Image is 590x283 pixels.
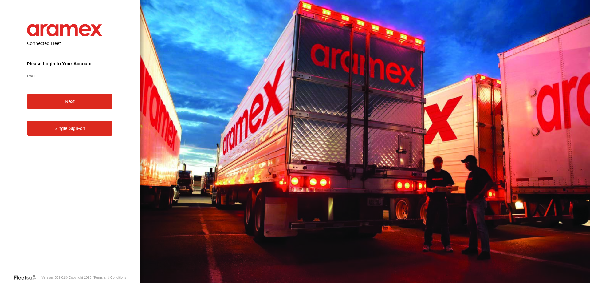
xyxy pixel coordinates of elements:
[65,276,126,279] div: © Copyright 2025 -
[27,94,113,109] button: Next
[13,274,41,281] a: Visit our Website
[27,121,113,136] a: Single Sign-on
[41,276,65,279] div: Version: 309.01
[27,61,113,66] h3: Please Login to Your Account
[27,24,103,36] img: Aramex
[93,276,126,279] a: Terms and Conditions
[27,74,113,78] label: Email
[27,40,113,46] h2: Connected Fleet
